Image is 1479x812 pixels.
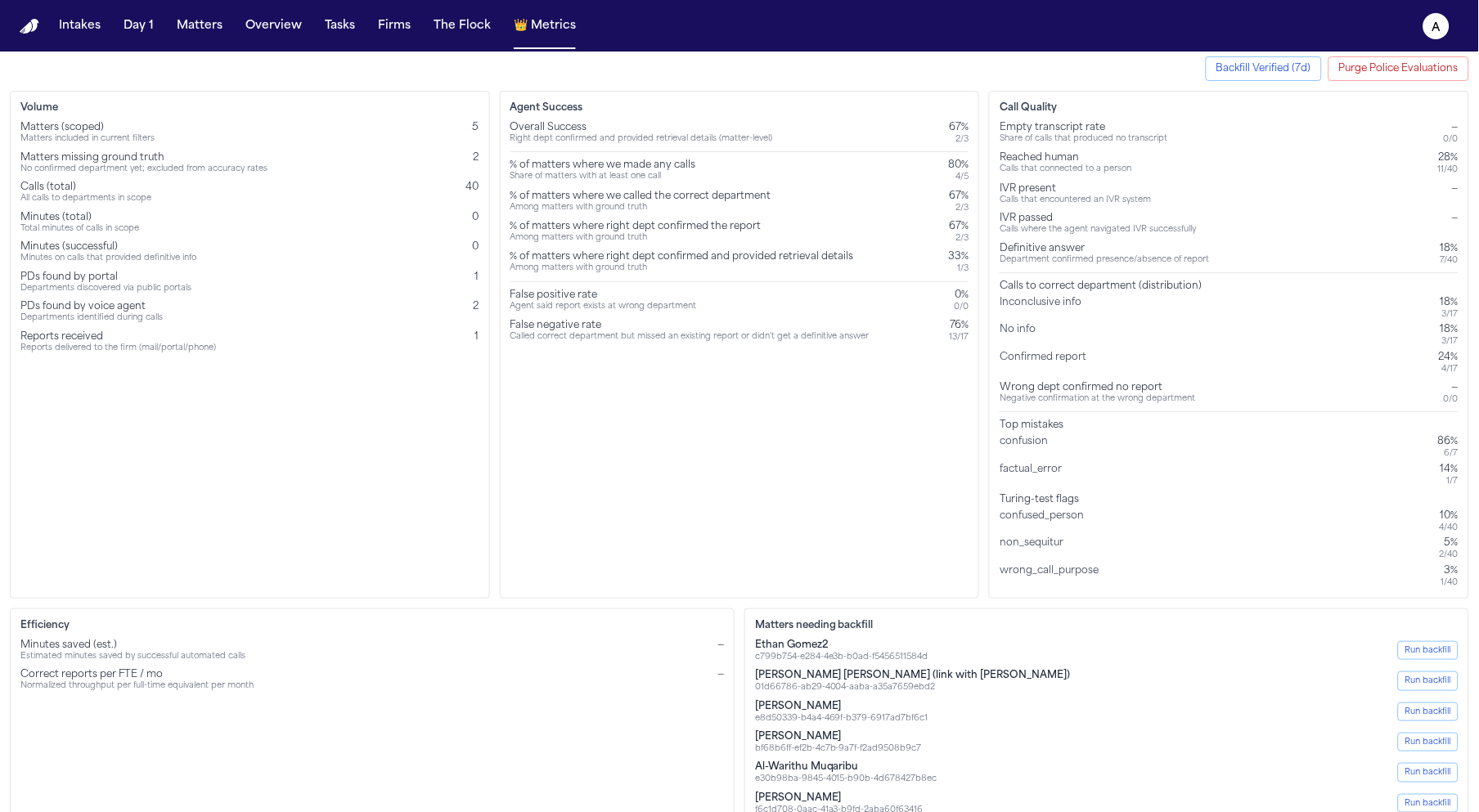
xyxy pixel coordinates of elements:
div: 3% [1441,564,1459,577]
div: 11 / 40 [1438,164,1459,175]
div: Among matters with ground truth [510,233,762,244]
div: factual_error [1000,463,1068,487]
div: — [1452,212,1459,225]
button: crownMetrics [507,11,582,41]
div: All calls to departments in scope [20,194,151,204]
button: Firms [371,11,417,41]
div: Agent said report exists at wrong department [510,302,697,312]
div: 10% [1440,509,1459,523]
span: — [717,670,724,680]
div: Wrong dept confirmed no report [1000,381,1195,394]
div: Calls where the agent navigated IVR successfully [1000,225,1196,236]
div: Matters missing ground truth [20,151,267,164]
div: 0% [954,289,969,302]
div: 28% [1438,151,1459,164]
button: Start backfill for last week verified [1206,56,1322,81]
div: Ethan Gomez2 [755,639,928,652]
span: 1 [475,332,479,342]
div: 7 / 40 [1441,255,1459,266]
div: Empty transcript rate [1000,121,1167,134]
div: 86% [1438,435,1459,448]
div: c799b754-e284-4e3b-b0ad-f5456511584d [755,652,928,662]
button: Run backfill [1398,733,1459,751]
div: PDs found by portal [20,271,191,284]
div: 67% [949,121,969,134]
div: 3 / 17 [1441,309,1459,320]
div: Normalized throughput per full-time equivalent per month [20,681,254,692]
div: 24% [1439,351,1459,364]
div: 2 / 3 [949,203,969,213]
div: Correct reports per FTE / mo [20,668,254,681]
div: Minutes (total) [20,211,139,224]
div: Matters (scoped) [20,121,155,134]
div: Al-Warithu Muqaribu [755,760,937,774]
div: 0 / 0 [1444,134,1459,145]
img: Finch Logo [20,19,39,34]
a: Tasks [318,11,362,41]
div: confusion [1000,435,1054,459]
div: False positive rate [510,289,697,302]
div: 3 / 17 [1441,336,1459,347]
div: Among matters with ground truth [510,263,854,274]
div: Calls that connected to a person [1000,164,1131,175]
div: [PERSON_NAME] [PERSON_NAME] (link with [PERSON_NAME]) [755,669,1071,682]
div: [PERSON_NAME] [755,730,922,743]
div: 0 / 0 [1444,394,1459,405]
div: 67% [949,190,969,203]
button: Run backfill [1398,763,1459,782]
button: Run backfill [1398,671,1459,690]
div: No info [1000,323,1042,347]
div: IVR passed [1000,212,1196,225]
span: 0 [473,242,479,252]
div: Overall Success [510,121,773,134]
button: Day 1 [117,11,160,41]
div: [PERSON_NAME] [755,792,924,805]
div: — [1444,381,1459,394]
div: 4 / 17 [1439,364,1459,375]
span: 40 [466,182,479,192]
div: confused_person [1000,509,1090,533]
button: Run backfill [1398,702,1459,721]
h3: Efficiency [20,619,724,632]
div: Reports received [20,330,216,343]
a: The Flock [427,11,497,41]
div: % of matters where we made any calls [510,159,696,172]
div: Departments discovered via public portals [20,284,191,294]
button: Overview [239,11,308,41]
div: Share of matters with at least one call [510,172,696,182]
div: 67% [949,220,969,233]
div: 2 / 3 [949,134,969,145]
div: PDs found by voice agent [20,300,163,313]
button: Run backfill [1398,641,1459,660]
div: Among matters with ground truth [510,203,771,213]
a: Intakes [52,11,107,41]
div: Reached human [1000,151,1131,164]
div: No confirmed department yet; excluded from accuracy rates [20,164,267,175]
div: 2 / 3 [949,233,969,244]
div: % of matters where right dept confirmed the report [510,220,762,233]
div: 18% [1441,323,1459,336]
div: — [1444,121,1459,134]
h3: Agent Success [510,101,969,114]
h3: Matters needing backfill [755,619,1459,632]
div: e30b98ba-9845-4015-b90b-4d678427b8ec [755,774,937,784]
div: 33% [948,250,969,263]
div: Calls to correct department (distribution) [1000,280,1459,293]
div: 18% [1441,242,1459,255]
div: Matters included in current filters [20,134,155,145]
div: Minutes (successful) [20,240,196,253]
span: — [717,640,724,650]
div: Negative confirmation at the wrong department [1000,394,1195,405]
div: 76% [949,319,969,332]
div: Minutes on calls that provided definitive info [20,253,196,264]
div: % of matters where right dept confirmed and provided retrieval details [510,250,854,263]
div: IVR present [1000,182,1151,195]
div: bf68b6ff-ef2b-4c7b-9a7f-f2ad9508b9c7 [755,743,922,754]
div: Turing-test flags [1000,493,1459,506]
button: Matters [170,11,229,41]
span: 2 [474,153,479,163]
span: 1 [475,272,479,282]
